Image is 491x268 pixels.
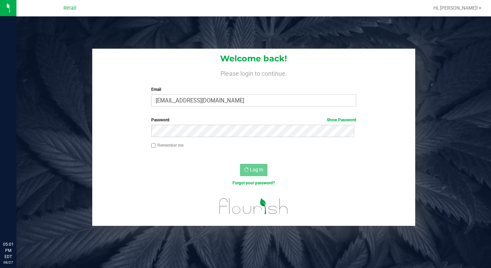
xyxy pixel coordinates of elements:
p: 08/27 [3,260,13,265]
a: Show Password [327,118,356,122]
label: Email [151,86,356,93]
span: Hi, [PERSON_NAME]! [433,5,478,11]
label: Remember me [151,142,183,148]
input: Remember me [151,143,156,148]
p: 05:01 PM EDT [3,241,13,260]
span: Password [151,118,169,122]
span: Retail [63,5,76,11]
img: flourish_logo.svg [213,193,294,219]
span: Log In [250,167,263,172]
h4: Please login to continue. [92,69,416,77]
a: Forgot your password? [232,181,275,185]
h1: Welcome back! [92,54,416,63]
button: Log In [240,164,267,176]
